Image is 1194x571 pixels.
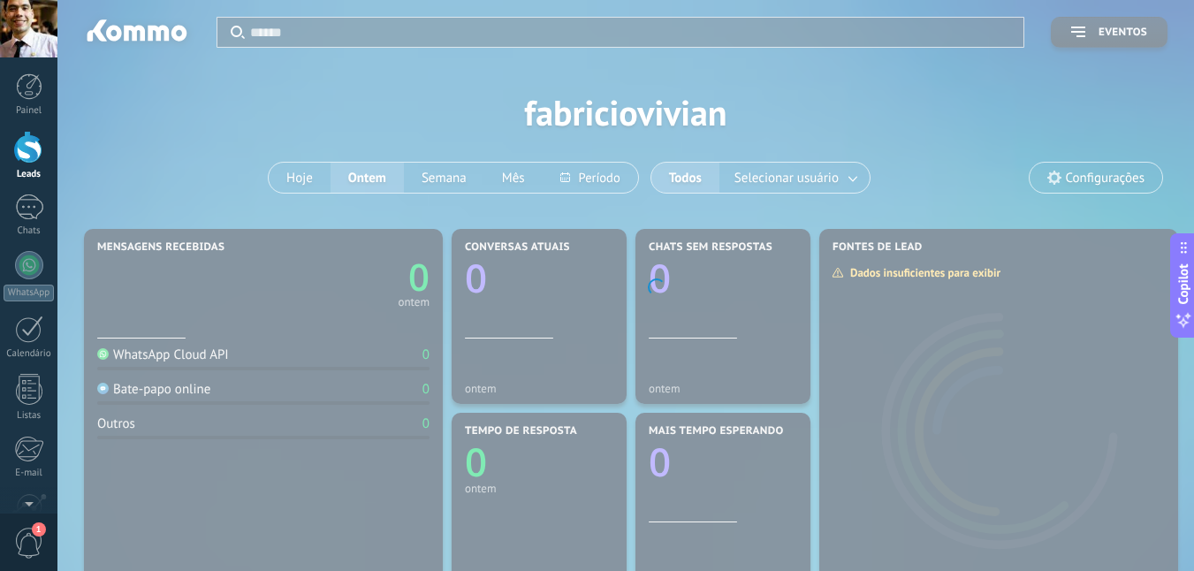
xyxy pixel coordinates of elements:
span: 1 [32,522,46,537]
div: Painel [4,105,55,117]
div: WhatsApp [4,285,54,301]
div: Leads [4,169,55,180]
div: Chats [4,225,55,237]
div: Listas [4,410,55,422]
div: Calendário [4,348,55,360]
div: E-mail [4,468,55,479]
span: Copilot [1175,264,1192,305]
